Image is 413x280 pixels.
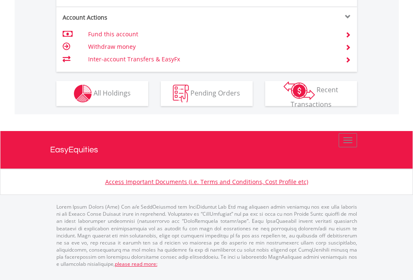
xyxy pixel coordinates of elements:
[74,85,92,103] img: holdings-wht.png
[265,81,357,106] button: Recent Transactions
[173,85,189,103] img: pending_instructions-wht.png
[94,88,131,97] span: All Holdings
[88,40,335,53] td: Withdraw money
[88,53,335,66] td: Inter-account Transfers & EasyFx
[56,203,357,267] p: Lorem Ipsum Dolors (Ame) Con a/e SeddOeiusmod tem InciDiduntut Lab Etd mag aliquaen admin veniamq...
[88,28,335,40] td: Fund this account
[56,13,207,22] div: Account Actions
[115,260,157,267] a: please read more:
[284,81,315,100] img: transactions-zar-wht.png
[161,81,253,106] button: Pending Orders
[105,178,308,186] a: Access Important Documents (i.e. Terms and Conditions, Cost Profile etc)
[56,81,148,106] button: All Holdings
[50,131,363,169] a: EasyEquities
[190,88,240,97] span: Pending Orders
